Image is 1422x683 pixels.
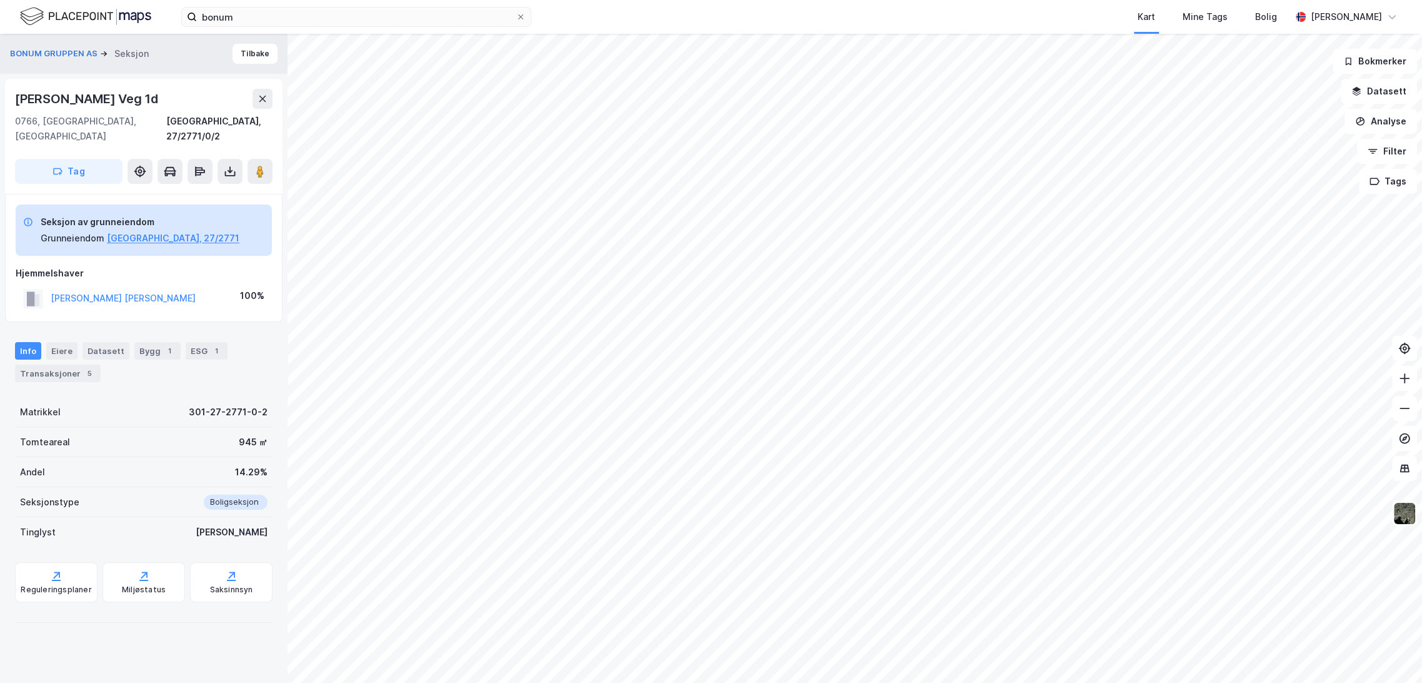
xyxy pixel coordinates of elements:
[233,44,278,64] button: Tilbake
[20,6,151,28] img: logo.f888ab2527a4732fd821a326f86c7f29.svg
[210,585,253,595] div: Saksinnsyn
[1183,9,1228,24] div: Mine Tags
[15,114,166,144] div: 0766, [GEOGRAPHIC_DATA], [GEOGRAPHIC_DATA]
[16,266,272,281] div: Hjemmelshaver
[1311,9,1382,24] div: [PERSON_NAME]
[166,114,273,144] div: [GEOGRAPHIC_DATA], 27/2771/0/2
[1341,79,1417,104] button: Datasett
[20,435,70,450] div: Tomteareal
[15,159,123,184] button: Tag
[20,525,56,540] div: Tinglyst
[1359,623,1422,683] iframe: Chat Widget
[1359,169,1417,194] button: Tags
[20,495,79,510] div: Seksjonstype
[1255,9,1277,24] div: Bolig
[10,48,100,60] button: BONUM GRUPPEN AS
[107,231,239,246] button: [GEOGRAPHIC_DATA], 27/2771
[21,585,91,595] div: Reguleringsplaner
[196,525,268,540] div: [PERSON_NAME]
[1333,49,1417,74] button: Bokmerker
[15,365,101,382] div: Transaksjoner
[210,345,223,357] div: 1
[1344,109,1417,134] button: Analyse
[189,405,268,420] div: 301-27-2771-0-2
[1359,623,1422,683] div: Kontrollprogram for chat
[15,89,161,109] div: [PERSON_NAME] Veg 1d
[1357,139,1417,164] button: Filter
[163,345,176,357] div: 1
[186,342,228,360] div: ESG
[83,342,129,360] div: Datasett
[114,46,149,61] div: Seksjon
[235,465,268,480] div: 14.29%
[46,342,78,360] div: Eiere
[1138,9,1155,24] div: Kart
[197,8,516,26] input: Søk på adresse, matrikkel, gårdeiere, leietakere eller personer
[240,288,264,303] div: 100%
[15,342,41,360] div: Info
[20,465,45,480] div: Andel
[83,367,96,380] div: 5
[239,435,268,450] div: 945 ㎡
[122,585,166,595] div: Miljøstatus
[1393,502,1416,525] img: 9k=
[134,342,181,360] div: Bygg
[41,215,239,230] div: Seksjon av grunneiendom
[20,405,61,420] div: Matrikkel
[41,231,104,246] div: Grunneiendom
